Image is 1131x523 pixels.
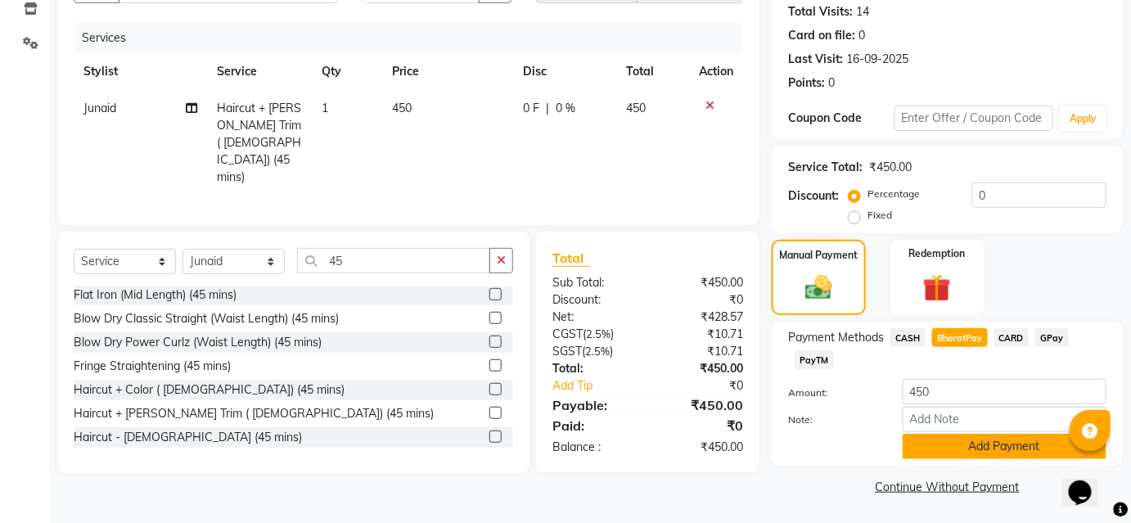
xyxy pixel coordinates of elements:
[74,381,345,399] div: Haircut + Color ( [DEMOGRAPHIC_DATA]) (45 mins)
[74,53,207,90] th: Stylist
[540,343,648,360] div: ( )
[647,343,755,360] div: ₹10.71
[914,271,960,306] img: _gift.svg
[665,377,755,395] div: ₹0
[795,350,834,369] span: PayTM
[382,53,513,90] th: Price
[788,159,863,176] div: Service Total:
[313,53,383,90] th: Qty
[1062,458,1115,507] iframe: chat widget
[867,187,920,201] label: Percentage
[322,101,329,115] span: 1
[74,358,231,375] div: Fringe Straightening (45 mins)
[585,345,610,358] span: 2.5%
[932,328,988,347] span: BharatPay
[1035,328,1069,347] span: GPay
[523,100,539,117] span: 0 F
[540,395,648,415] div: Payable:
[392,101,412,115] span: 450
[775,479,1120,496] a: Continue Without Payment
[552,327,583,341] span: CGST
[556,100,575,117] span: 0 %
[797,273,840,304] img: _cash.svg
[788,329,884,346] span: Payment Methods
[869,159,912,176] div: ₹450.00
[74,310,339,327] div: Blow Dry Classic Straight (Waist Length) (45 mins)
[627,101,647,115] span: 450
[647,360,755,377] div: ₹450.00
[647,291,755,309] div: ₹0
[217,101,301,184] span: Haircut + [PERSON_NAME] Trim ( [DEMOGRAPHIC_DATA]) (45 mins)
[776,385,890,400] label: Amount:
[552,344,582,358] span: SGST
[994,328,1030,347] span: CARD
[846,51,908,68] div: 16-09-2025
[689,53,743,90] th: Action
[867,208,892,223] label: Fixed
[890,328,926,347] span: CASH
[74,405,434,422] div: Haircut + [PERSON_NAME] Trim ( [DEMOGRAPHIC_DATA]) (45 mins)
[894,106,1054,131] input: Enter Offer / Coupon Code
[788,187,839,205] div: Discount:
[207,53,313,90] th: Service
[856,3,869,20] div: 14
[540,360,648,377] div: Total:
[74,334,322,351] div: Blow Dry Power Curlz (Waist Length) (45 mins)
[903,379,1106,404] input: Amount
[74,429,302,446] div: Haircut - [DEMOGRAPHIC_DATA] (45 mins)
[776,413,890,427] label: Note:
[83,101,116,115] span: Junaid
[540,274,648,291] div: Sub Total:
[552,250,590,267] span: Total
[297,248,490,273] input: Search or Scan
[903,407,1106,432] input: Add Note
[647,326,755,343] div: ₹10.71
[858,27,865,44] div: 0
[540,416,648,435] div: Paid:
[828,74,835,92] div: 0
[546,100,549,117] span: |
[788,3,853,20] div: Total Visits:
[586,327,611,340] span: 2.5%
[903,434,1106,459] button: Add Payment
[540,309,648,326] div: Net:
[647,274,755,291] div: ₹450.00
[74,286,237,304] div: Flat Iron (Mid Length) (45 mins)
[788,51,843,68] div: Last Visit:
[779,248,858,263] label: Manual Payment
[647,439,755,456] div: ₹450.00
[788,74,825,92] div: Points:
[75,23,755,53] div: Services
[540,291,648,309] div: Discount:
[540,377,665,395] a: Add Tip
[647,309,755,326] div: ₹428.57
[788,27,855,44] div: Card on file:
[1060,106,1106,131] button: Apply
[540,326,648,343] div: ( )
[540,439,648,456] div: Balance :
[647,416,755,435] div: ₹0
[513,53,616,90] th: Disc
[909,246,966,261] label: Redemption
[788,110,894,127] div: Coupon Code
[647,395,755,415] div: ₹450.00
[617,53,689,90] th: Total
